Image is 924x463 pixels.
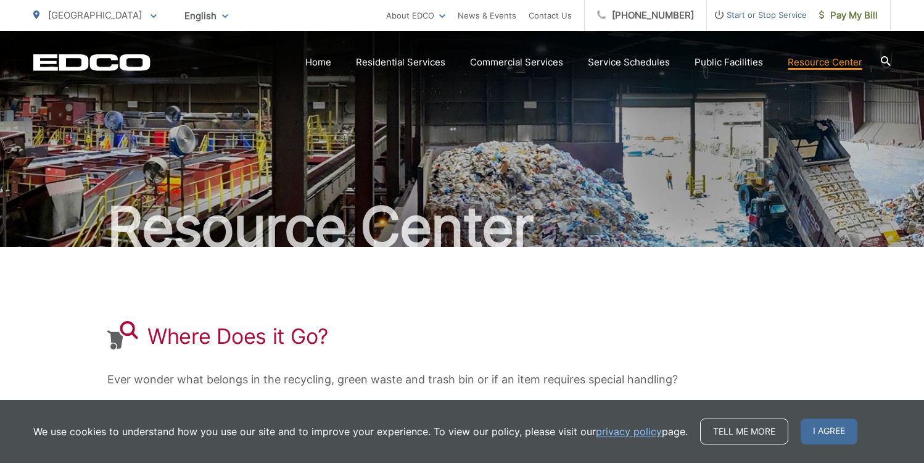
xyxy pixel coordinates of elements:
[356,55,445,70] a: Residential Services
[33,424,688,439] p: We use cookies to understand how you use our site and to improve your experience. To view our pol...
[458,8,516,23] a: News & Events
[801,419,857,444] span: I agree
[700,419,788,444] a: Tell me more
[147,324,328,349] h1: Where Does it Go?
[386,8,445,23] a: About EDCO
[788,55,862,70] a: Resource Center
[48,9,142,21] span: [GEOGRAPHIC_DATA]
[305,55,331,70] a: Home
[695,55,763,70] a: Public Facilities
[529,8,572,23] a: Contact Us
[819,8,878,23] span: Pay My Bill
[596,424,662,439] a: privacy policy
[470,55,563,70] a: Commercial Services
[588,55,670,70] a: Service Schedules
[33,54,151,71] a: EDCD logo. Return to the homepage.
[107,370,817,389] p: Ever wonder what belongs in the recycling, green waste and trash bin or if an item requires speci...
[175,5,237,27] span: English
[33,196,891,258] h2: Resource Center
